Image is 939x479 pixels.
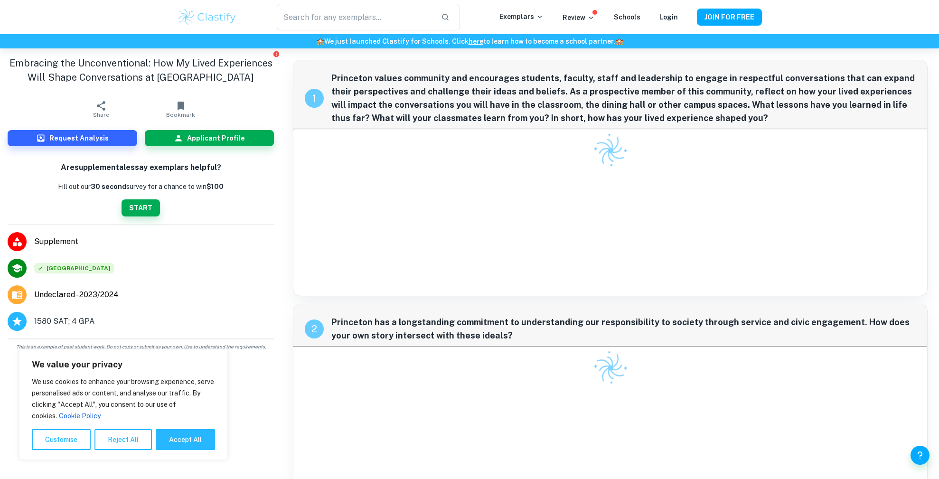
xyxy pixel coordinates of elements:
span: 1580 SAT; 4 GPA [34,316,94,327]
a: Login [659,13,678,21]
span: Supplement [34,236,274,247]
button: Reject All [94,429,152,450]
h6: Are supplemental essay exemplars helpful? [61,162,221,174]
button: Customise [32,429,91,450]
button: Applicant Profile [145,130,274,146]
img: Clastify logo [587,127,634,174]
button: START [122,199,160,216]
h1: Embracing the Unconventional: How My Lived Experiences Will Shape Conversations at [GEOGRAPHIC_DATA] [8,56,274,85]
div: We value your privacy [19,349,228,460]
div: recipe [305,89,324,108]
p: Review [563,12,595,23]
strong: $100 [207,183,224,190]
input: Search for any exemplars... [277,4,433,30]
button: JOIN FOR FREE [697,9,762,26]
span: 🏫 [615,38,623,45]
span: Share [93,112,109,118]
p: Exemplars [499,11,544,22]
p: Fill out our survey for a chance to win [58,181,224,192]
h6: Applicant Profile [187,133,245,143]
h6: Request Analysis [49,133,109,143]
button: Accept All [156,429,215,450]
h6: We just launched Clastify for Schools. Click to learn how to become a school partner. [2,36,937,47]
span: Undeclared - 2023/2024 [34,289,119,301]
button: Bookmark [141,96,221,122]
span: Princeton values community and encourages students, faculty, staff and leadership to engage in re... [331,72,916,125]
b: 30 second [91,183,126,190]
button: Help and Feedback [911,446,930,465]
img: Clastify logo [587,345,634,392]
a: here [469,38,483,45]
a: Major and Application Year [34,289,126,301]
img: Clastify logo [177,8,237,27]
span: Princeton has a longstanding commitment to understanding our responsibility to society through se... [331,316,916,342]
button: Report issue [272,50,280,57]
p: We value your privacy [32,359,215,370]
span: 🏫 [316,38,324,45]
div: recipe [305,319,324,338]
span: Bookmark [166,112,195,118]
p: We use cookies to enhance your browsing experience, serve personalised ads or content, and analys... [32,376,215,422]
button: Request Analysis [8,130,137,146]
div: Accepted: Princeton University [34,263,114,273]
a: Schools [614,13,640,21]
button: Share [61,96,141,122]
span: [GEOGRAPHIC_DATA] [34,263,114,273]
a: Cookie Policy [58,412,101,420]
span: This is an example of past student work. Do not copy or submit as your own. Use to understand the... [4,343,278,357]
